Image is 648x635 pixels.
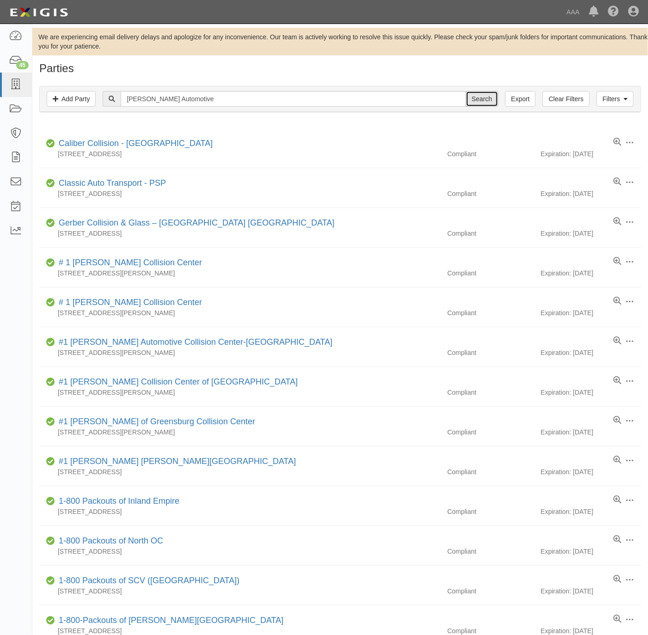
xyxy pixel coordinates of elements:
[59,576,239,585] a: 1-800 Packouts of SCV ([GEOGRAPHIC_DATA])
[39,189,440,198] div: [STREET_ADDRESS]
[46,498,55,505] i: Compliant
[55,336,333,348] div: #1 Cochran Automotive Collision Center-Monroeville
[39,586,440,596] div: [STREET_ADDRESS]
[46,617,55,624] i: Compliant
[440,189,541,198] div: Compliant
[39,308,440,317] div: [STREET_ADDRESS][PERSON_NAME]
[440,229,541,238] div: Compliant
[55,575,239,587] div: 1-800 Packouts of SCV (Santa Clarita Valley)
[541,229,641,238] div: Expiration: [DATE]
[46,140,55,147] i: Compliant
[440,149,541,159] div: Compliant
[541,189,641,198] div: Expiration: [DATE]
[46,260,55,266] i: Compliant
[541,507,641,516] div: Expiration: [DATE]
[39,229,440,238] div: [STREET_ADDRESS]
[613,575,621,584] a: View results summary
[55,535,163,547] div: 1-800 Packouts of North OC
[440,586,541,596] div: Compliant
[440,427,541,437] div: Compliant
[55,217,335,229] div: Gerber Collision & Glass – Houston Brighton
[541,149,641,159] div: Expiration: [DATE]
[59,298,202,307] a: # 1 [PERSON_NAME] Collision Center
[613,376,621,385] a: View results summary
[55,138,213,150] div: Caliber Collision - Gainesville
[440,308,541,317] div: Compliant
[613,297,621,306] a: View results summary
[39,427,440,437] div: [STREET_ADDRESS][PERSON_NAME]
[597,91,634,107] a: Filters
[440,467,541,476] div: Compliant
[55,257,202,269] div: # 1 Cochran Collision Center
[46,220,55,226] i: Compliant
[55,615,283,627] div: 1-800-Packouts of Beverly Hills
[59,616,283,625] a: 1-800-Packouts of [PERSON_NAME][GEOGRAPHIC_DATA]
[543,91,589,107] a: Clear Filters
[613,257,621,266] a: View results summary
[7,4,71,21] img: logo-5460c22ac91f19d4615b14bd174203de0afe785f0fc80cf4dbbc73dc1793850b.png
[541,467,641,476] div: Expiration: [DATE]
[39,62,641,74] h1: Parties
[440,547,541,556] div: Compliant
[46,458,55,465] i: Compliant
[46,299,55,306] i: Compliant
[59,258,202,267] a: # 1 [PERSON_NAME] Collision Center
[59,377,298,386] a: #1 [PERSON_NAME] Collision Center of [GEOGRAPHIC_DATA]
[59,496,179,506] a: 1-800 Packouts of Inland Empire
[59,218,335,227] a: Gerber Collision & Glass – [GEOGRAPHIC_DATA] [GEOGRAPHIC_DATA]
[121,91,466,107] input: Search
[613,615,621,624] a: View results summary
[46,538,55,544] i: Compliant
[613,456,621,465] a: View results summary
[541,348,641,357] div: Expiration: [DATE]
[46,578,55,584] i: Compliant
[39,269,440,278] div: [STREET_ADDRESS][PERSON_NAME]
[59,139,213,148] a: Caliber Collision - [GEOGRAPHIC_DATA]
[46,419,55,425] i: Compliant
[613,336,621,346] a: View results summary
[32,32,648,51] div: We are experiencing email delivery delays and apologize for any inconvenience. Our team is active...
[608,6,619,18] i: Help Center - Complianz
[613,177,621,187] a: View results summary
[39,388,440,397] div: [STREET_ADDRESS][PERSON_NAME]
[541,308,641,317] div: Expiration: [DATE]
[39,507,440,516] div: [STREET_ADDRESS]
[55,495,179,507] div: 1-800 Packouts of Inland Empire
[39,348,440,357] div: [STREET_ADDRESS][PERSON_NAME]
[541,269,641,278] div: Expiration: [DATE]
[541,388,641,397] div: Expiration: [DATE]
[59,457,296,466] a: #1 [PERSON_NAME] [PERSON_NAME][GEOGRAPHIC_DATA]
[59,337,333,347] a: #1 [PERSON_NAME] Automotive Collision Center-[GEOGRAPHIC_DATA]
[613,416,621,425] a: View results summary
[46,180,55,187] i: Compliant
[541,427,641,437] div: Expiration: [DATE]
[55,177,166,189] div: Classic Auto Transport - PSP
[16,61,29,69] div: 45
[55,456,296,468] div: #1 Cochran Robinson Township
[55,297,202,309] div: # 1 Cochran Collision Center
[466,91,498,107] input: Search
[440,388,541,397] div: Compliant
[39,467,440,476] div: [STREET_ADDRESS]
[46,379,55,385] i: Compliant
[505,91,536,107] a: Export
[47,91,96,107] a: Add Party
[541,547,641,556] div: Expiration: [DATE]
[59,178,166,188] a: Classic Auto Transport - PSP
[613,217,621,226] a: View results summary
[613,535,621,544] a: View results summary
[46,339,55,346] i: Compliant
[440,269,541,278] div: Compliant
[613,495,621,505] a: View results summary
[541,586,641,596] div: Expiration: [DATE]
[55,416,255,428] div: #1 Cochran of Greensburg Collision Center
[59,536,163,545] a: 1-800 Packouts of North OC
[440,507,541,516] div: Compliant
[613,138,621,147] a: View results summary
[59,417,255,426] a: #1 [PERSON_NAME] of Greensburg Collision Center
[562,3,584,21] a: AAA
[39,547,440,556] div: [STREET_ADDRESS]
[440,348,541,357] div: Compliant
[39,149,440,159] div: [STREET_ADDRESS]
[55,376,298,388] div: #1 Cochran Collision Center of Greensburg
